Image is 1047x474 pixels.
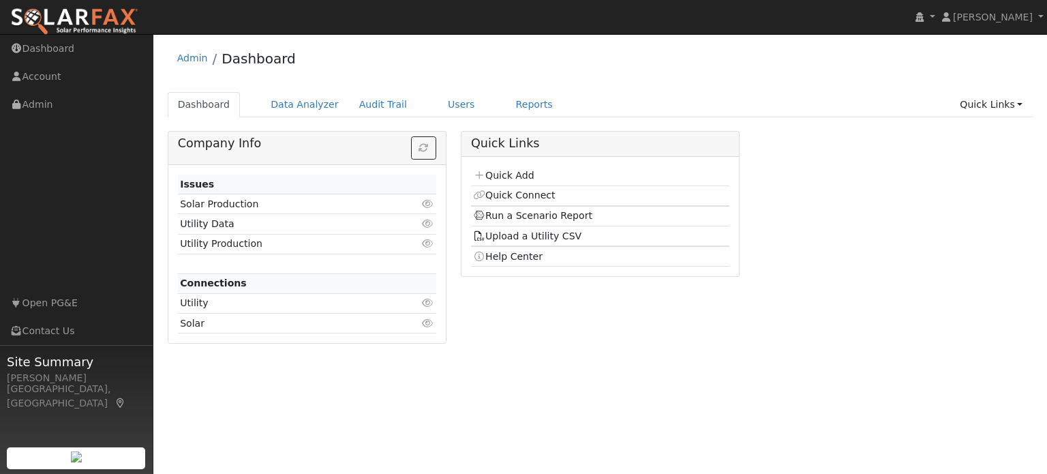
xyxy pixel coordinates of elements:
[471,136,729,151] h5: Quick Links
[473,231,581,241] a: Upload a Utility CSV
[422,219,434,228] i: Click to view
[178,293,395,313] td: Utility
[178,194,395,214] td: Solar Production
[349,92,417,117] a: Audit Trail
[473,170,534,181] a: Quick Add
[473,210,592,221] a: Run a Scenario Report
[7,382,146,411] div: [GEOGRAPHIC_DATA], [GEOGRAPHIC_DATA]
[422,199,434,209] i: Click to view
[180,179,214,190] strong: Issues
[7,371,146,385] div: [PERSON_NAME]
[473,251,543,262] a: Help Center
[168,92,241,117] a: Dashboard
[953,12,1033,23] span: [PERSON_NAME]
[506,92,563,117] a: Reports
[438,92,485,117] a: Users
[950,92,1033,117] a: Quick Links
[222,50,296,67] a: Dashboard
[10,8,138,36] img: SolarFax
[115,398,127,409] a: Map
[422,239,434,248] i: Click to view
[178,314,395,334] td: Solar
[473,190,555,201] a: Quick Connect
[180,278,247,288] strong: Connections
[177,53,208,63] a: Admin
[71,451,82,462] img: retrieve
[7,353,146,371] span: Site Summary
[178,234,395,254] td: Utility Production
[260,92,349,117] a: Data Analyzer
[422,298,434,308] i: Click to view
[178,214,395,234] td: Utility Data
[422,319,434,328] i: Click to view
[178,136,436,151] h5: Company Info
